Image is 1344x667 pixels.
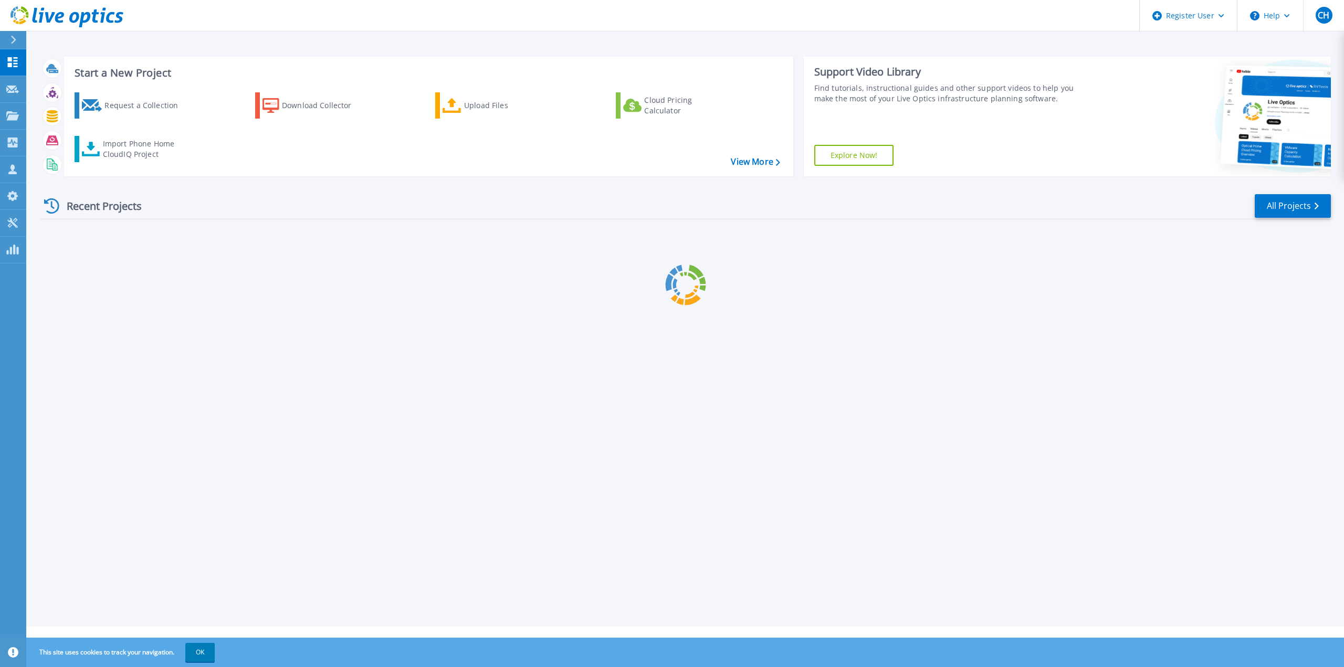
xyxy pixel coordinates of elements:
[1255,194,1331,218] a: All Projects
[814,145,894,166] a: Explore Now!
[104,95,188,116] div: Request a Collection
[644,95,728,116] div: Cloud Pricing Calculator
[40,193,156,219] div: Recent Projects
[435,92,552,119] a: Upload Files
[185,643,215,662] button: OK
[464,95,548,116] div: Upload Files
[255,92,372,119] a: Download Collector
[814,65,1087,79] div: Support Video Library
[616,92,733,119] a: Cloud Pricing Calculator
[103,139,185,160] div: Import Phone Home CloudIQ Project
[1318,11,1329,19] span: CH
[282,95,366,116] div: Download Collector
[731,157,780,167] a: View More
[29,643,215,662] span: This site uses cookies to track your navigation.
[75,67,780,79] h3: Start a New Project
[814,83,1087,104] div: Find tutorials, instructional guides and other support videos to help you make the most of your L...
[75,92,192,119] a: Request a Collection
